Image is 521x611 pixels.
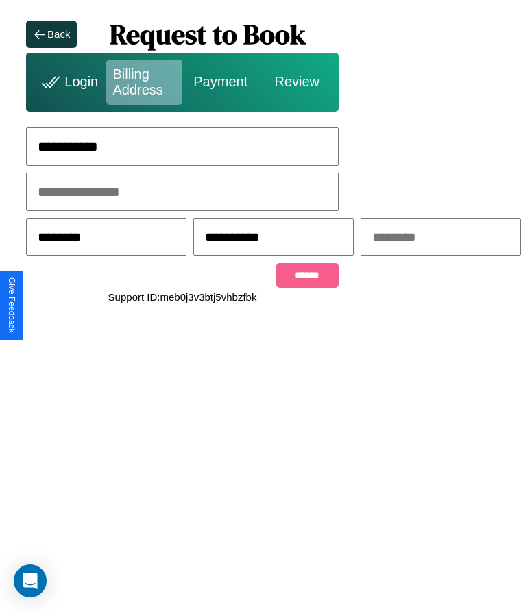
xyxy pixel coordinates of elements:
[47,28,70,40] div: Back
[7,277,16,333] div: Give Feedback
[106,60,183,105] div: Billing Address
[29,60,106,105] div: Login
[26,21,77,48] button: Back
[182,60,259,105] div: Payment
[77,16,339,53] h1: Request to Book
[259,60,336,105] div: Review
[14,564,47,597] div: Open Intercom Messenger
[108,288,257,306] p: Support ID: meb0j3v3btj5vhbzfbk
